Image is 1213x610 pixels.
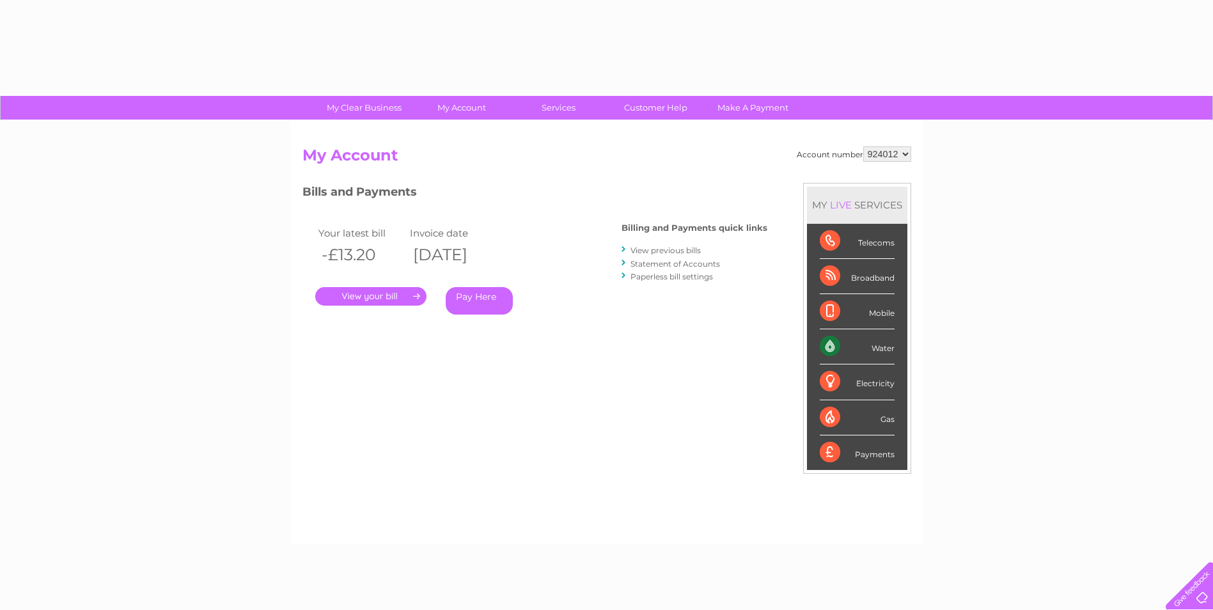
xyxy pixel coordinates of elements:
[820,224,895,259] div: Telecoms
[311,96,417,120] a: My Clear Business
[302,146,911,171] h2: My Account
[315,224,407,242] td: Your latest bill
[700,96,806,120] a: Make A Payment
[630,246,701,255] a: View previous bills
[407,224,499,242] td: Invoice date
[797,146,911,162] div: Account number
[820,364,895,400] div: Electricity
[820,329,895,364] div: Water
[409,96,514,120] a: My Account
[827,199,854,211] div: LIVE
[506,96,611,120] a: Services
[630,272,713,281] a: Paperless bill settings
[407,242,499,268] th: [DATE]
[622,223,767,233] h4: Billing and Payments quick links
[820,294,895,329] div: Mobile
[315,287,427,306] a: .
[603,96,708,120] a: Customer Help
[820,259,895,294] div: Broadband
[315,242,407,268] th: -£13.20
[630,259,720,269] a: Statement of Accounts
[302,183,767,205] h3: Bills and Payments
[807,187,907,223] div: MY SERVICES
[820,400,895,435] div: Gas
[446,287,513,315] a: Pay Here
[820,435,895,470] div: Payments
